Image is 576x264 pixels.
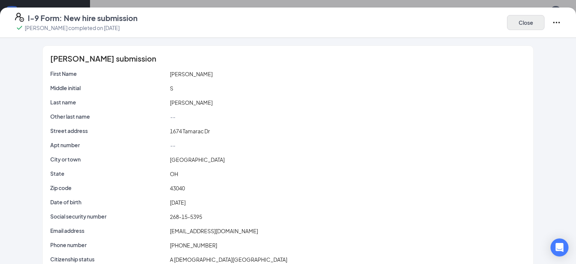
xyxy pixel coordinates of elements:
p: Zip code [50,184,167,192]
p: Email address [50,227,167,234]
span: A [DEMOGRAPHIC_DATA][GEOGRAPHIC_DATA] [170,256,287,263]
span: S [170,85,173,92]
p: City or town [50,155,167,163]
p: Street address [50,127,167,134]
span: 1674 Tamarac Dr [170,128,210,134]
span: -- [170,142,175,149]
span: [PHONE_NUMBER] [170,242,217,249]
p: First Name [50,70,167,77]
p: Apt number [50,141,167,149]
span: [GEOGRAPHIC_DATA] [170,156,225,163]
span: [PERSON_NAME] submission [50,55,156,62]
p: Social security number [50,213,167,220]
span: [DATE] [170,199,186,206]
p: Middle initial [50,84,167,92]
span: 268-15-5395 [170,213,202,220]
svg: Checkmark [15,23,24,32]
span: 43040 [170,185,185,192]
span: -- [170,113,175,120]
p: Other last name [50,113,167,120]
h4: I-9 Form: New hire submission [28,13,138,23]
svg: Ellipses [552,18,561,27]
p: [PERSON_NAME] completed on [DATE] [25,24,120,32]
div: Open Intercom Messenger [550,238,568,256]
svg: FormI9EVerifyIcon [15,13,24,22]
span: [PERSON_NAME] [170,71,213,77]
span: [EMAIL_ADDRESS][DOMAIN_NAME] [170,228,258,234]
span: OH [170,170,178,177]
span: [PERSON_NAME] [170,99,213,106]
p: Last name [50,98,167,106]
p: Date of birth [50,198,167,206]
p: State [50,170,167,177]
p: Citizenship status [50,255,167,263]
p: Phone number [50,241,167,249]
button: Close [507,15,544,30]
